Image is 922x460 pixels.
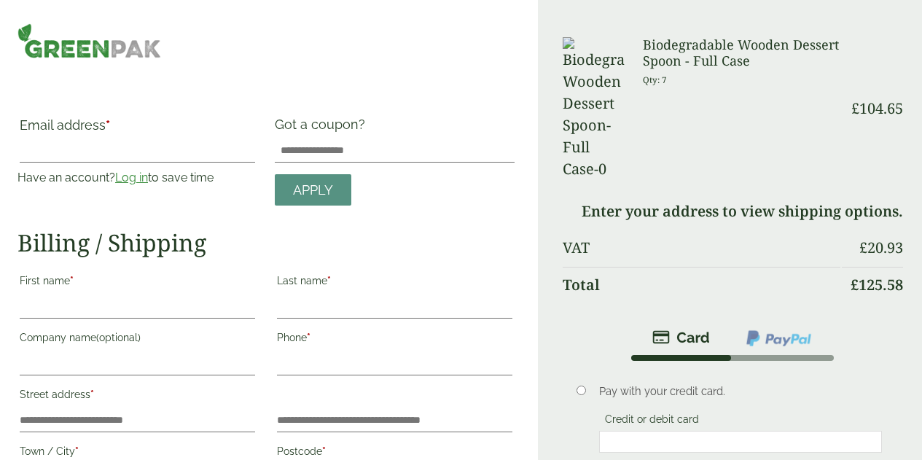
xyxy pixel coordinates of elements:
span: £ [859,238,867,257]
label: Last name [277,270,512,295]
th: Total [563,267,840,303]
th: VAT [563,230,840,265]
img: ppcp-gateway.png [745,329,813,348]
td: Enter your address to view shipping options. [563,194,903,229]
abbr: required [327,275,331,286]
p: Have an account? to save time [17,169,257,187]
label: First name [20,270,255,295]
abbr: required [322,445,326,457]
span: (optional) [96,332,141,343]
h2: Billing / Shipping [17,229,515,257]
small: Qty: 7 [643,74,667,85]
h3: Biodegradable Wooden Dessert Spoon - Full Case [643,37,840,69]
img: Biodegradable Wooden Dessert Spoon-Full Case-0 [563,37,625,180]
label: Credit or debit card [599,413,705,429]
label: Phone [277,327,512,352]
bdi: 104.65 [851,98,903,118]
abbr: required [70,275,74,286]
a: Apply [275,174,351,206]
label: Street address [20,384,255,409]
abbr: required [90,389,94,400]
span: £ [851,275,859,295]
label: Email address [20,119,255,139]
span: Apply [293,182,333,198]
img: stripe.png [652,329,710,346]
abbr: required [307,332,310,343]
span: £ [851,98,859,118]
p: Pay with your credit card. [599,383,883,399]
bdi: 125.58 [851,275,903,295]
bdi: 20.93 [859,238,903,257]
abbr: required [75,445,79,457]
a: Log in [115,171,148,184]
abbr: required [106,117,110,133]
label: Got a coupon? [275,117,371,139]
iframe: Secure payment input frame [603,435,878,448]
img: GreenPak Supplies [17,23,161,58]
label: Company name [20,327,255,352]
